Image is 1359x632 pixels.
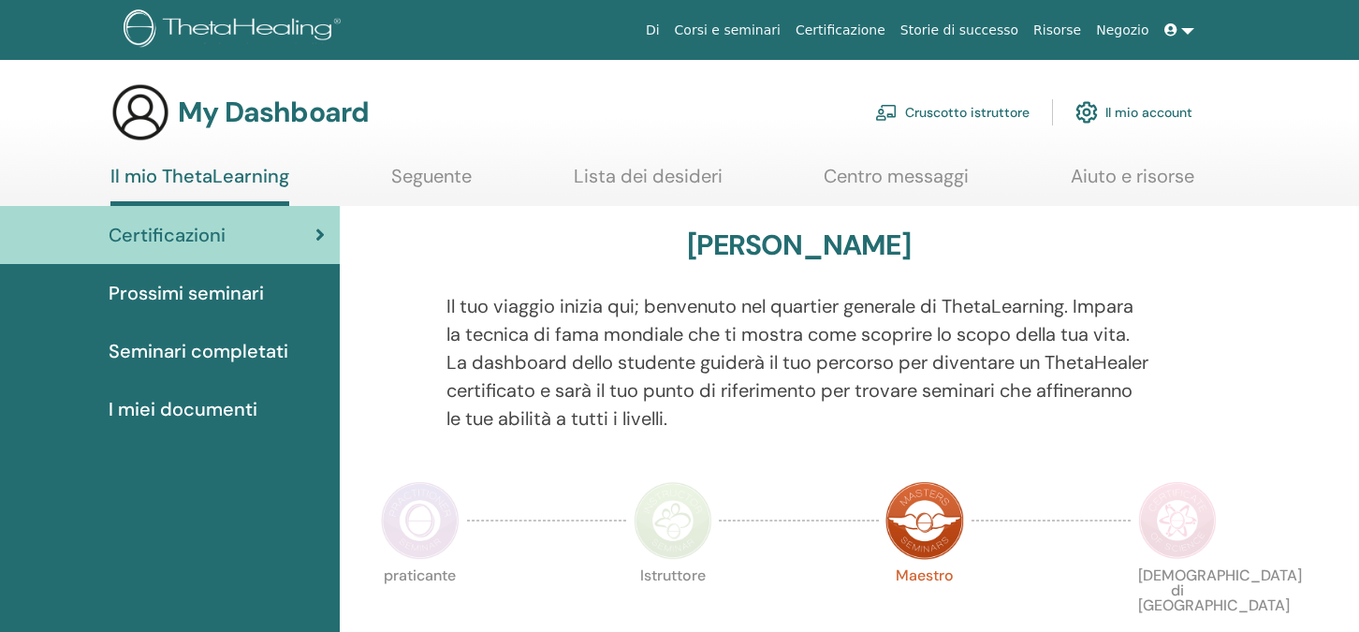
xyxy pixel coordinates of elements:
span: Prossimi seminari [109,279,264,307]
img: Instructor [634,481,712,560]
img: chalkboard-teacher.svg [875,104,898,121]
a: Negozio [1089,13,1156,48]
a: Aiuto e risorse [1071,165,1194,201]
a: Di [638,13,667,48]
img: cog.svg [1075,96,1098,128]
img: Practitioner [381,481,460,560]
a: Certificazione [788,13,893,48]
img: generic-user-icon.jpg [110,82,170,142]
img: Master [885,481,964,560]
h3: [PERSON_NAME] [687,228,911,262]
img: Certificate of Science [1138,481,1217,560]
img: logo.png [124,9,347,51]
a: Il mio account [1075,92,1192,133]
h3: My Dashboard [178,96,369,129]
a: Corsi e seminari [667,13,788,48]
a: Lista dei desideri [574,165,723,201]
a: Seguente [391,165,472,201]
a: Storie di successo [893,13,1026,48]
a: Risorse [1026,13,1089,48]
span: Certificazioni [109,221,226,249]
a: Cruscotto istruttore [875,92,1030,133]
a: Il mio ThetaLearning [110,165,289,206]
span: Seminari completati [109,337,288,365]
span: I miei documenti [109,395,257,423]
a: Centro messaggi [824,165,969,201]
p: Il tuo viaggio inizia qui; benvenuto nel quartier generale di ThetaLearning. Impara la tecnica di... [446,292,1150,433]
